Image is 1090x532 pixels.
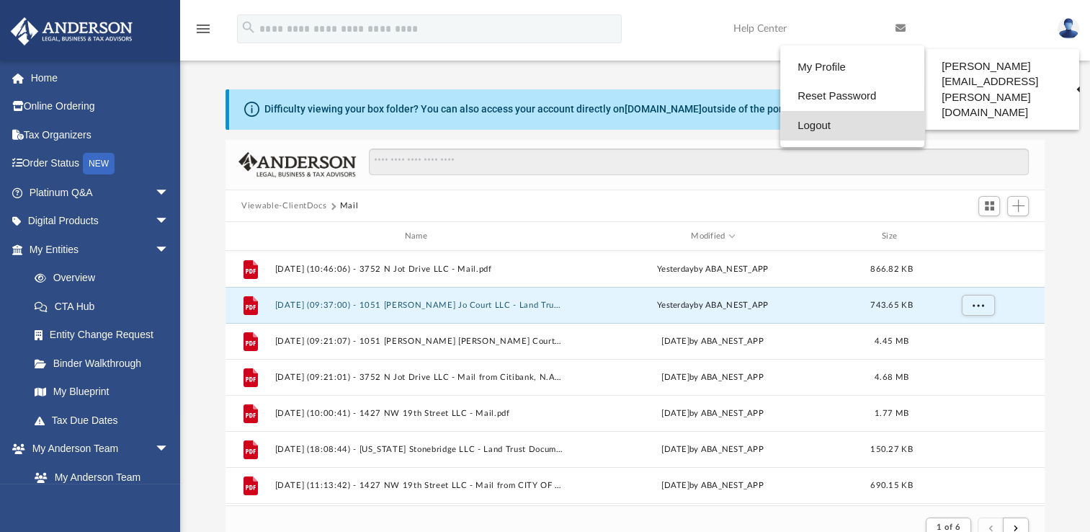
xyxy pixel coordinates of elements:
i: search [241,19,256,35]
div: grid [225,251,1045,505]
div: Difficulty viewing your box folder? You can also access your account directly on outside of the p... [264,102,798,117]
a: Reset Password [780,81,924,111]
div: id [232,230,268,243]
button: Add [1007,196,1029,216]
span: arrow_drop_down [155,178,184,208]
a: Binder Walkthrough [20,349,191,378]
a: [PERSON_NAME][EMAIL_ADDRESS][PERSON_NAME][DOMAIN_NAME] [924,53,1079,126]
div: [DATE] by ABA_NEST_APP [569,335,857,348]
span: arrow_drop_down [155,435,184,464]
div: [DATE] by ABA_NEST_APP [569,407,857,420]
span: arrow_drop_down [155,235,184,265]
div: NEW [83,153,115,174]
a: My Blueprint [20,378,184,407]
div: [DATE] by ABA_NEST_APP [569,443,857,456]
a: My Profile [780,53,924,82]
div: by ABA_NEST_APP [569,299,857,312]
span: 743.65 KB [870,301,912,309]
img: User Pic [1058,18,1079,39]
i: menu [195,20,212,37]
span: 1 of 6 [937,523,960,531]
a: Entity Change Request [20,321,191,350]
button: Mail [340,200,359,213]
a: [DOMAIN_NAME] [625,103,702,115]
button: Switch to Grid View [978,196,1000,216]
button: [DATE] (10:00:41) - 1427 NW 19th Street LLC - Mail.pdf [275,409,563,418]
div: Name [274,230,563,243]
span: yesterday [657,301,694,309]
input: Search files and folders [369,148,1029,176]
button: [DATE] (11:13:42) - 1427 NW 19th Street LLC - Mail from CITY OF [GEOGRAPHIC_DATA]pdf [275,481,563,490]
div: Size [863,230,921,243]
div: id [926,230,1027,243]
span: arrow_drop_down [155,207,184,236]
a: Logout [780,111,924,141]
a: My Anderson Team [20,463,177,492]
a: Home [10,63,191,92]
a: Platinum Q&Aarrow_drop_down [10,178,191,207]
div: [DATE] by ABA_NEST_APP [569,371,857,384]
div: [DATE] by ABA_NEST_APP [569,479,857,492]
button: [DATE] (18:08:44) - [US_STATE] Stonebridge LLC - Land Trust Documents from [GEOGRAPHIC_DATA]pdf [275,445,563,454]
span: 866.82 KB [870,265,912,273]
span: 150.27 KB [870,445,912,453]
span: yesterday [657,265,694,273]
a: Tax Organizers [10,120,191,149]
a: Tax Due Dates [20,406,191,435]
a: Digital Productsarrow_drop_down [10,207,191,236]
img: Anderson Advisors Platinum Portal [6,17,137,45]
a: Order StatusNEW [10,149,191,179]
button: [DATE] (10:46:06) - 3752 N Jot Drive LLC - Mail.pdf [275,265,563,274]
button: [DATE] (09:21:01) - 3752 N Jot Drive LLC - Mail from Citibank, N.A..pdf [275,373,563,382]
a: CTA Hub [20,292,191,321]
div: by ABA_NEST_APP [569,263,857,276]
a: My Entitiesarrow_drop_down [10,235,191,264]
a: menu [195,27,212,37]
span: 4.68 MB [875,373,908,381]
button: More options [962,295,995,316]
button: [DATE] (09:21:07) - 1051 [PERSON_NAME] [PERSON_NAME] Court LLC - Mail from Citibank, N.A..pdf [275,337,563,346]
span: 1.77 MB [875,409,908,417]
span: 690.15 KB [870,482,912,489]
a: Online Ordering [10,92,191,121]
a: Overview [20,264,191,293]
button: [DATE] (09:37:00) - 1051 [PERSON_NAME] Jo Court LLC - Land Trust Documents from City of [GEOGRAPH... [275,301,563,310]
div: Modified [568,230,857,243]
a: My Anderson Teamarrow_drop_down [10,435,184,464]
span: 4.45 MB [875,337,908,345]
button: Viewable-ClientDocs [241,200,326,213]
